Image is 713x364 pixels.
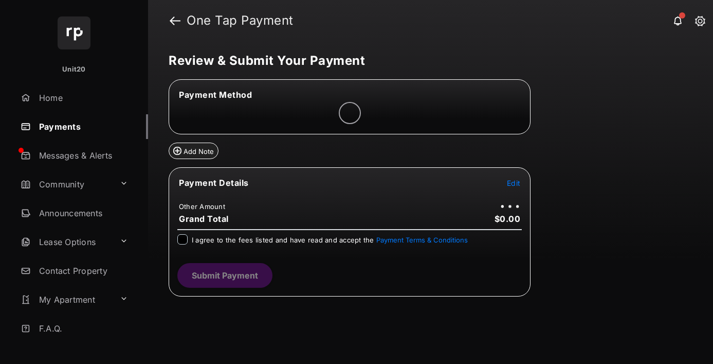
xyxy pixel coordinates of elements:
span: Edit [507,179,520,187]
p: Unit20 [62,64,86,75]
button: Submit Payment [177,263,272,288]
a: F.A.Q. [16,316,148,341]
td: Other Amount [178,202,226,211]
span: Payment Method [179,90,252,100]
a: My Apartment [16,287,116,312]
a: Contact Property [16,258,148,283]
button: Add Note [169,143,218,159]
button: I agree to the fees listed and have read and accept the [376,236,468,244]
span: Grand Total [179,214,229,224]
span: I agree to the fees listed and have read and accept the [192,236,468,244]
img: svg+xml;base64,PHN2ZyB4bWxucz0iaHR0cDovL3d3dy53My5vcmcvMjAwMC9zdmciIHdpZHRoPSI2NCIgaGVpZ2h0PSI2NC... [58,16,90,49]
a: Messages & Alerts [16,143,148,168]
button: Edit [507,178,520,188]
h5: Review & Submit Your Payment [169,55,684,67]
span: $0.00 [495,214,521,224]
a: Home [16,85,148,110]
a: Lease Options [16,230,116,254]
a: Announcements [16,201,148,226]
a: Payments [16,114,148,139]
span: Payment Details [179,178,249,188]
a: Community [16,172,116,197]
strong: One Tap Payment [187,14,294,27]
